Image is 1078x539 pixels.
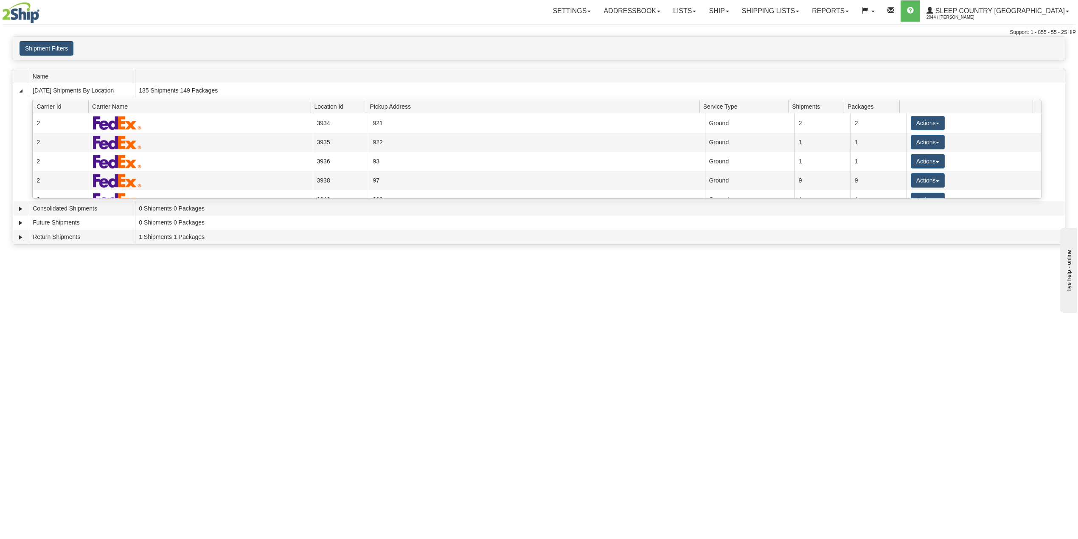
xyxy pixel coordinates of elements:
td: Ground [705,133,794,152]
td: 1 [851,152,907,171]
td: 2 [33,113,89,132]
a: Addressbook [597,0,667,22]
td: 9 [851,171,907,190]
td: Ground [705,171,794,190]
button: Actions [911,154,945,168]
td: Ground [705,152,794,171]
button: Actions [911,116,945,130]
td: 921 [369,113,705,132]
td: 390 [369,190,705,209]
td: [DATE] Shipments By Location [29,83,135,98]
span: Name [33,70,135,83]
td: 4 [794,190,851,209]
td: 2 [794,113,851,132]
span: Location Id [314,100,366,113]
img: FedEx Express® [93,116,142,130]
a: Expand [17,233,25,241]
a: Collapse [17,87,25,95]
td: 0 Shipments 0 Packages [135,216,1065,230]
td: 3935 [313,133,369,152]
span: Carrier Name [92,100,311,113]
a: Reports [806,0,855,22]
td: Ground [705,190,794,209]
td: 4 [851,190,907,209]
a: Shipping lists [736,0,806,22]
td: 97 [369,171,705,190]
td: 1 [794,152,851,171]
span: Pickup Address [370,100,699,113]
div: Support: 1 - 855 - 55 - 2SHIP [2,29,1076,36]
iframe: chat widget [1058,226,1077,313]
td: 93 [369,152,705,171]
a: Settings [546,0,597,22]
td: Return Shipments [29,230,135,244]
span: Service Type [703,100,789,113]
a: Expand [17,219,25,227]
td: 135 Shipments 149 Packages [135,83,1065,98]
button: Actions [911,135,945,149]
td: 1 Shipments 1 Packages [135,230,1065,244]
td: 3940 [313,190,369,209]
span: Packages [848,100,899,113]
td: 3936 [313,152,369,171]
a: Lists [667,0,702,22]
a: Ship [702,0,735,22]
td: 2 [33,133,89,152]
span: Sleep Country [GEOGRAPHIC_DATA] [933,7,1065,14]
td: Future Shipments [29,216,135,230]
td: 1 [851,133,907,152]
td: 922 [369,133,705,152]
td: Consolidated Shipments [29,201,135,216]
div: live help - online [6,7,79,14]
td: 3938 [313,171,369,190]
td: 9 [794,171,851,190]
img: FedEx Express® [93,174,142,188]
span: Carrier Id [36,100,88,113]
td: 2 [33,152,89,171]
button: Actions [911,193,945,207]
button: Actions [911,173,945,188]
img: FedEx Express® [93,154,142,168]
img: FedEx Express® [93,135,142,149]
td: 3934 [313,113,369,132]
img: FedEx Express® [93,193,142,207]
td: 1 [794,133,851,152]
img: logo2044.jpg [2,2,39,23]
button: Shipment Filters [20,41,73,56]
td: 2 [33,190,89,209]
a: Expand [17,205,25,213]
span: Shipments [792,100,844,113]
span: 2044 / [PERSON_NAME] [926,13,990,22]
td: 2 [851,113,907,132]
td: Ground [705,113,794,132]
td: 0 Shipments 0 Packages [135,201,1065,216]
a: Sleep Country [GEOGRAPHIC_DATA] 2044 / [PERSON_NAME] [920,0,1075,22]
td: 2 [33,171,89,190]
